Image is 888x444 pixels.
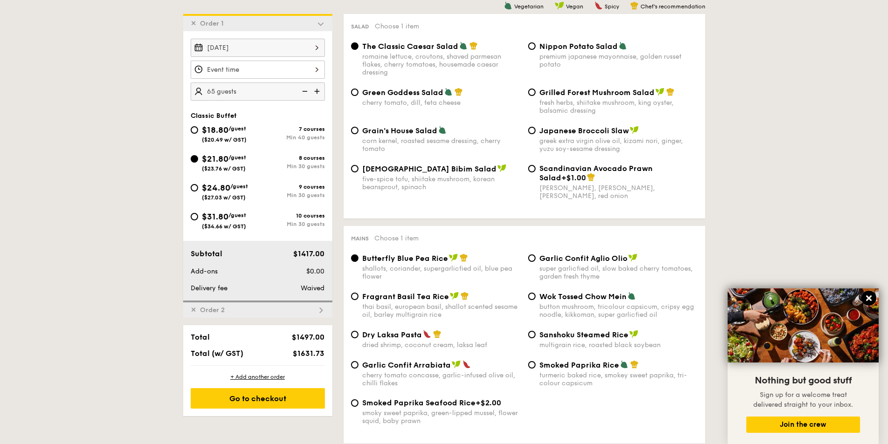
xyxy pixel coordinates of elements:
[619,41,627,50] img: icon-vegetarian.fe4039eb.svg
[450,292,459,300] img: icon-vegan.f8ff3823.svg
[539,164,653,182] span: Scandinavian Avocado Prawn Salad
[539,371,698,387] div: turmeric baked rice, smokey sweet paprika, tri-colour capsicum
[469,41,478,50] img: icon-chef-hat.a58ddaea.svg
[861,291,876,306] button: Close
[539,99,698,115] div: fresh herbs, shiitake mushroom, king oyster, balsamic dressing
[351,254,358,262] input: Butterfly Blue Pea Riceshallots, coriander, supergarlicfied oil, blue pea flower
[258,134,325,141] div: Min 40 guests
[202,183,230,193] span: $24.80
[362,398,475,407] span: Smoked Paprika Seafood Rice
[362,53,521,76] div: romaine lettuce, croutons, shaved parmesan flakes, cherry tomatoes, housemade caesar dressing
[297,82,311,100] img: icon-reduce.1d2dbef1.svg
[202,154,228,164] span: $21.80
[311,82,325,100] img: icon-add.58712e84.svg
[202,165,246,172] span: ($23.76 w/ GST)
[362,292,449,301] span: Fragrant Basil Tea Rice
[433,330,441,338] img: icon-chef-hat.a58ddaea.svg
[191,306,196,314] span: ✕
[202,223,246,230] span: ($34.66 w/ GST)
[228,125,246,132] span: /guest
[362,175,521,191] div: five-spice tofu, shiitake mushroom, korean beansprout, spinach
[191,349,243,358] span: Total (w/ GST)
[258,126,325,132] div: 7 courses
[755,375,852,386] span: Nothing but good stuff
[306,267,324,275] span: $0.00
[454,88,463,96] img: icon-chef-hat.a58ddaea.svg
[191,61,325,79] input: Event time
[528,89,536,96] input: Grilled Forest Mushroom Saladfresh herbs, shiitake mushroom, king oyster, balsamic dressing
[202,194,246,201] span: ($27.03 w/ GST)
[528,254,536,262] input: Garlic Confit Aglio Oliosuper garlicfied oil, slow baked cherry tomatoes, garden fresh thyme
[561,173,586,182] span: +$1.00
[191,184,198,191] input: $24.80/guest($27.03 w/ GST)9 coursesMin 30 guests
[630,1,639,10] img: icon-chef-hat.a58ddaea.svg
[528,331,536,338] input: Sanshoku Steamed Ricemultigrain rice, roasted black soybean
[351,165,358,172] input: [DEMOGRAPHIC_DATA] Bibim Saladfive-spice tofu, shiitake mushroom, korean beansprout, spinach
[528,127,536,134] input: Japanese Broccoli Slawgreek extra virgin olive oil, kizami nori, ginger, yuzu soy-sesame dressing
[317,20,325,28] img: icon-dropdown.fa26e9f9.svg
[630,360,639,369] img: icon-chef-hat.a58ddaea.svg
[202,137,247,143] span: ($20.49 w/ GST)
[423,330,431,338] img: icon-spicy.37a8142b.svg
[191,267,218,275] span: Add-ons
[351,42,358,50] input: The Classic Caesar Saladromaine lettuce, croutons, shaved parmesan flakes, cherry tomatoes, house...
[191,112,237,120] span: Classic Buffet
[475,398,501,407] span: +$2.00
[258,184,325,190] div: 9 courses
[202,125,228,135] span: $18.80
[362,126,437,135] span: Grain's House Salad
[351,331,358,338] input: Dry Laksa Pastadried shrimp, coconut cream, laksa leaf
[728,288,879,362] img: DSC07876-Edit02-Large.jpeg
[362,265,521,280] div: shallots, coriander, supergarlicfied oil, blue pea flower
[374,234,419,242] span: Choose 1 item
[539,88,654,97] span: Grilled Forest Mushroom Salad
[449,253,458,262] img: icon-vegan.f8ff3823.svg
[539,53,698,68] div: premium japanese mayonnaise, golden russet potato
[497,164,507,172] img: icon-vegan.f8ff3823.svg
[539,292,626,301] span: Wok Tossed Chow Mein
[459,41,468,50] img: icon-vegetarian.fe4039eb.svg
[438,126,447,134] img: icon-vegetarian.fe4039eb.svg
[230,183,248,190] span: /guest
[362,254,448,263] span: Butterfly Blue Pea Rice
[293,249,324,258] span: $1417.00
[587,173,595,181] img: icon-chef-hat.a58ddaea.svg
[191,249,222,258] span: Subtotal
[452,360,461,369] img: icon-vegan.f8ff3823.svg
[351,235,369,242] span: Mains
[539,265,698,280] div: super garlicfied oil, slow baked cherry tomatoes, garden fresh thyme
[528,165,536,172] input: Scandinavian Avocado Prawn Salad+$1.00[PERSON_NAME], [PERSON_NAME], [PERSON_NAME], red onion
[539,341,698,349] div: multigrain rice, roasted black soybean
[444,88,453,96] img: icon-vegetarian.fe4039eb.svg
[528,42,536,50] input: Nippon Potato Saladpremium japanese mayonnaise, golden russet potato
[461,292,469,300] img: icon-chef-hat.a58ddaea.svg
[362,99,521,107] div: cherry tomato, dill, feta cheese
[362,361,451,369] span: Garlic Confit Arrabiata
[362,137,521,153] div: corn kernel, roasted sesame dressing, cherry tomato
[191,284,227,292] span: Delivery fee
[362,303,521,319] div: thai basil, european basil, shallot scented sesame oil, barley multigrain rice
[228,212,246,219] span: /guest
[539,330,628,339] span: Sanshoku Steamed Rice
[627,292,636,300] img: icon-vegetarian.fe4039eb.svg
[228,154,246,161] span: /guest
[258,155,325,161] div: 8 courses
[351,293,358,300] input: Fragrant Basil Tea Ricethai basil, european basil, shallot scented sesame oil, barley multigrain ...
[351,399,358,407] input: Smoked Paprika Seafood Rice+$2.00smoky sweet paprika, green-lipped mussel, flower squid, baby prawn
[362,371,521,387] div: cherry tomato concasse, garlic-infused olive oil, chilli flakes
[293,349,324,358] span: $1631.73
[539,361,619,369] span: Smoked Paprika Rice
[202,212,228,222] span: $31.80
[292,333,324,342] span: $1497.00
[528,361,536,369] input: Smoked Paprika Riceturmeric baked rice, smokey sweet paprika, tri-colour capsicum
[191,20,196,27] span: ✕
[629,330,639,338] img: icon-vegan.f8ff3823.svg
[191,333,210,342] span: Total
[351,23,369,30] span: Salad
[539,42,618,51] span: Nippon Potato Salad
[514,3,544,10] span: Vegetarian
[258,163,325,170] div: Min 30 guests
[375,22,419,30] span: Choose 1 item
[620,360,628,369] img: icon-vegetarian.fe4039eb.svg
[362,88,443,97] span: Green Goddess Salad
